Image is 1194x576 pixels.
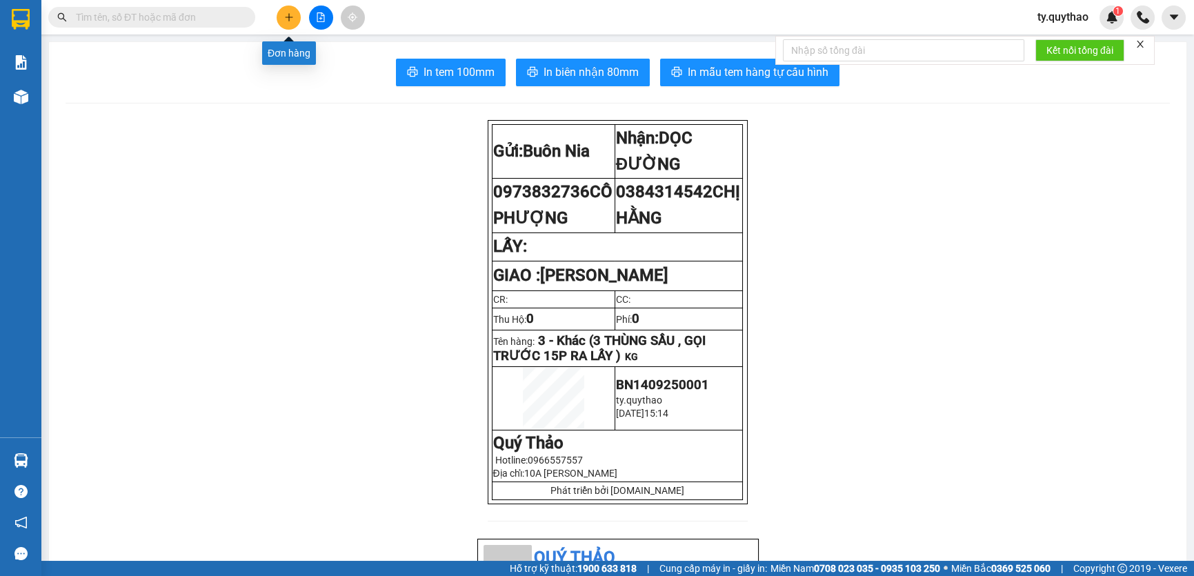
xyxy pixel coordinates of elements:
[659,561,767,576] span: Cung cấp máy in - giấy in:
[396,59,506,86] button: printerIn tem 100mm
[671,66,682,79] span: printer
[14,516,28,529] span: notification
[615,290,742,308] td: CC:
[1026,8,1100,26] span: ty.quythao
[493,333,706,364] span: 3 - Khác (3 THÙNG SẦU , GỌI TRƯỚC 15P RA LẤY )
[814,563,940,574] strong: 0708 023 035 - 0935 103 250
[316,12,326,22] span: file-add
[118,79,275,103] span: [PERSON_NAME]
[632,311,639,326] span: 0
[14,55,28,70] img: solution-icon
[616,377,709,393] span: BN1409250001
[309,6,333,30] button: file-add
[944,566,948,571] span: ⚪️
[644,408,668,419] span: 15:14
[1168,11,1180,23] span: caret-down
[1113,6,1123,16] sup: 1
[492,290,615,308] td: CR:
[424,63,495,81] span: In tem 100mm
[12,12,108,28] div: Buôn Nia
[407,66,418,79] span: printer
[523,141,590,161] span: Buôn Nia
[76,10,239,25] input: Tìm tên, số ĐT hoặc mã đơn
[484,545,753,571] li: Quý Thảo
[1035,39,1124,61] button: Kết nối tổng đài
[616,128,693,174] span: DỌC ĐƯỜNG
[660,59,839,86] button: printerIn mẫu tem hàng tự cấu hình
[526,311,534,326] span: 0
[284,12,294,22] span: plus
[493,141,590,161] strong: Gửi:
[527,66,538,79] span: printer
[348,12,357,22] span: aim
[991,563,1051,574] strong: 0369 525 060
[493,468,617,479] span: Địa chỉ:
[492,481,742,499] td: Phát triển bởi [DOMAIN_NAME]
[1115,6,1120,16] span: 1
[577,563,637,574] strong: 1900 633 818
[616,182,740,228] span: 0384314542
[516,59,650,86] button: printerIn biên nhận 80mm
[528,455,583,466] span: 0966557557
[544,63,639,81] span: In biên nhận 80mm
[493,182,613,228] span: 0973832736
[510,561,637,576] span: Hỗ trợ kỹ thuật:
[770,561,940,576] span: Miền Nam
[1106,11,1118,23] img: icon-new-feature
[14,453,28,468] img: warehouse-icon
[57,12,67,22] span: search
[647,561,649,576] span: |
[12,13,33,28] span: Gửi:
[14,485,28,498] span: question-circle
[118,45,275,64] div: 0384314542
[262,41,316,65] div: Đơn hàng
[493,237,527,256] strong: LẤY:
[1046,43,1113,58] span: Kết nối tổng đài
[118,64,138,79] span: DĐ:
[951,561,1051,576] span: Miền Bắc
[118,28,275,45] div: CHỊ HẰNG
[14,547,28,560] span: message
[616,128,693,174] strong: Nhận:
[1061,561,1063,576] span: |
[492,308,615,330] td: Thu Hộ:
[493,433,564,453] strong: Quý Thảo
[615,308,742,330] td: Phí:
[118,13,151,28] span: Nhận:
[688,63,828,81] span: In mẫu tem hàng tự cấu hình
[1137,11,1149,23] img: phone-icon
[14,90,28,104] img: warehouse-icon
[277,6,301,30] button: plus
[1162,6,1186,30] button: caret-down
[540,266,668,285] span: [PERSON_NAME]
[783,39,1024,61] input: Nhập số tổng đài
[118,12,275,28] div: DỌC ĐƯỜNG
[616,395,662,406] span: ty.quythao
[493,333,742,364] p: Tên hàng:
[1117,564,1127,573] span: copyright
[1135,39,1145,49] span: close
[12,9,30,30] img: logo-vxr
[493,266,668,285] strong: GIAO :
[495,455,583,466] span: Hotline:
[524,468,617,479] span: 10A [PERSON_NAME]
[12,45,108,64] div: 0973832736
[341,6,365,30] button: aim
[12,28,108,45] div: CÔ PHƯỢNG
[616,408,644,419] span: [DATE]
[625,351,638,362] span: KG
